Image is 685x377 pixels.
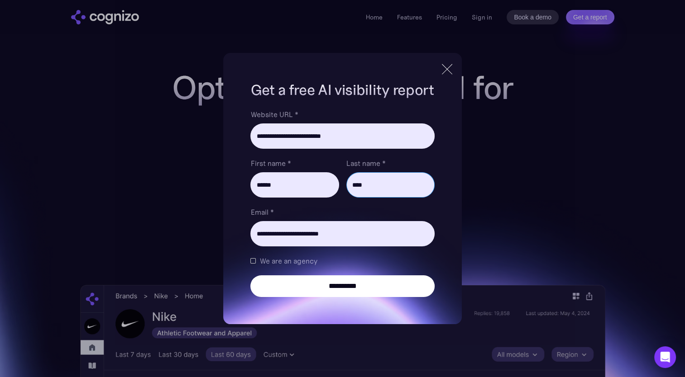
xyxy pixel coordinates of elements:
[259,255,317,266] span: We are an agency
[250,109,434,120] label: Website URL *
[250,109,434,297] form: Brand Report Form
[250,80,434,100] h1: Get a free AI visibility report
[346,158,435,169] label: Last name *
[654,346,676,368] div: Open Intercom Messenger
[250,158,339,169] label: First name *
[250,207,434,217] label: Email *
